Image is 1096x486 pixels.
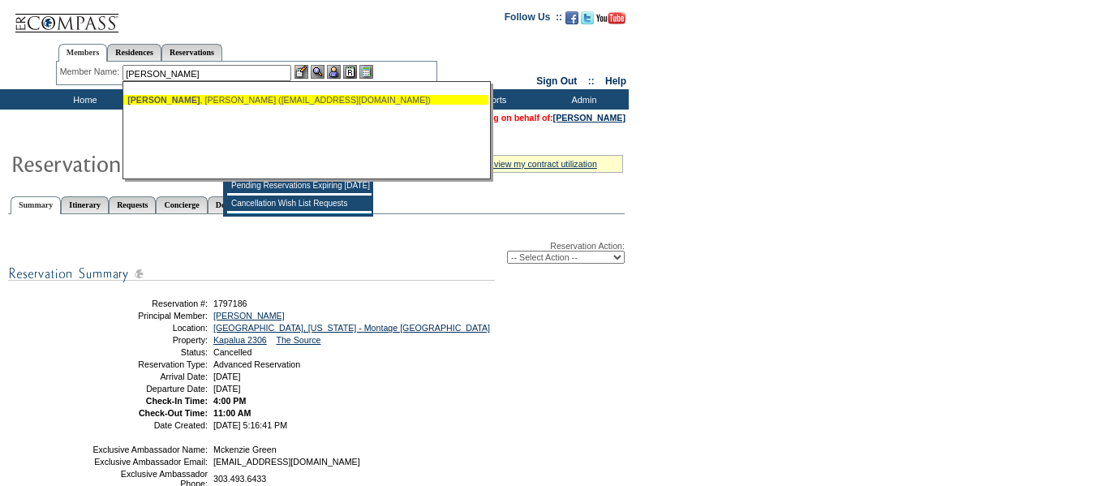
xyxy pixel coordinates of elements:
td: Exclusive Ambassador Name: [92,445,208,454]
span: 4:00 PM [213,396,246,406]
span: 11:00 AM [213,408,251,418]
td: Location: [92,323,208,333]
a: Kapalua 2306 [213,335,267,345]
span: 303.493.6433 [213,474,266,484]
a: Requests [109,196,156,213]
span: :: [588,75,595,87]
img: Reservaton Summary [11,147,335,179]
img: b_edit.gif [294,65,308,79]
strong: Check-In Time: [146,396,208,406]
img: Follow us on Twitter [581,11,594,24]
span: Advanced Reservation [213,359,300,369]
td: Status: [92,347,208,357]
td: Departure Date: [92,384,208,394]
img: Impersonate [327,65,341,79]
a: Detail [208,196,245,213]
span: 1797186 [213,299,247,308]
td: Principal Member: [92,311,208,320]
span: Mckenzie Green [213,445,277,454]
a: Become our fan on Facebook [565,16,578,26]
span: [DATE] [213,372,241,381]
td: Property: [92,335,208,345]
a: Reservations [161,44,222,61]
a: Concierge [156,196,207,213]
span: [EMAIL_ADDRESS][DOMAIN_NAME] [213,457,360,467]
a: Follow us on Twitter [581,16,594,26]
div: Reservation Action: [8,241,625,264]
a: Help [605,75,626,87]
strong: Check-Out Time: [139,408,208,418]
td: Home [37,89,130,110]
span: [PERSON_NAME] [127,95,200,105]
a: The Source [276,335,320,345]
td: Reservation Type: [92,359,208,369]
td: Follow Us :: [505,10,562,29]
a: Members [58,44,108,62]
img: Subscribe to our YouTube Channel [596,12,625,24]
td: Exclusive Ambassador Email: [92,457,208,467]
span: Cancelled [213,347,251,357]
img: subTtlResSummary.gif [8,264,495,284]
td: Cancellation Wish List Requests [227,196,372,212]
span: You are acting on behalf of: [440,113,625,123]
a: [GEOGRAPHIC_DATA], [US_STATE] - Montage [GEOGRAPHIC_DATA] [213,323,490,333]
td: Reservation #: [92,299,208,308]
td: Pending Reservations Expiring [DATE] [227,178,372,194]
img: Reservations [343,65,357,79]
div: Member Name: [60,65,122,79]
span: [DATE] 5:16:41 PM [213,420,287,430]
img: View [311,65,325,79]
a: » view my contract utilization [487,159,597,169]
a: Subscribe to our YouTube Channel [596,16,625,26]
img: Become our fan on Facebook [565,11,578,24]
a: Itinerary [61,196,109,213]
td: Date Created: [92,420,208,430]
a: Sign Out [536,75,577,87]
a: Summary [11,196,61,214]
a: [PERSON_NAME] [213,311,285,320]
div: , [PERSON_NAME] ([EMAIL_ADDRESS][DOMAIN_NAME]) [127,95,484,105]
a: Residences [107,44,161,61]
td: Admin [535,89,629,110]
a: [PERSON_NAME] [553,113,625,123]
span: [DATE] [213,384,241,394]
td: Arrival Date: [92,372,208,381]
img: b_calculator.gif [359,65,373,79]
